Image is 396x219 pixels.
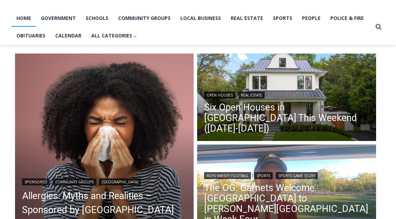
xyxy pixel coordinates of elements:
[113,9,175,27] a: Community Groups
[276,172,318,179] a: Sports Game Story
[183,70,324,85] span: Intern @ [DOMAIN_NAME]
[12,9,372,45] nav: Primary Navigation
[36,9,81,27] a: Government
[204,172,251,179] a: Boys Varsity Football
[297,9,325,27] a: People
[325,9,369,27] a: Police & Fire
[226,9,268,27] a: Real Estate
[0,70,105,87] a: [PERSON_NAME] Read Sanctuary Fall Fest: [DATE]
[78,59,80,66] div: /
[175,9,226,27] a: Local Business
[268,9,297,27] a: Sports
[168,68,339,87] a: Intern @ [DOMAIN_NAME]
[99,178,141,185] a: [GEOGRAPHIC_DATA]
[22,189,187,217] a: Allergies: Myths and Realities – Sponsored by [GEOGRAPHIC_DATA]
[204,92,235,99] a: Open Houses
[204,90,369,99] div: |
[6,70,93,86] h4: [PERSON_NAME] Read Sanctuary Fall Fest: [DATE]
[254,172,273,179] a: Sports
[372,21,385,33] button: View Search Form
[50,27,86,44] a: Calendar
[73,59,77,66] div: 1
[86,27,142,44] button: Child menu of All Categories
[82,59,85,66] div: 6
[53,178,96,185] a: Community Groups
[73,21,101,57] div: Co-sponsored by Westchester County Parks
[197,54,376,143] img: 3 Overdale Road, Rye
[12,27,50,44] a: Obituaries
[197,54,376,143] a: Read More Six Open Houses in Rye This Weekend (October 4-5)
[177,0,330,68] div: "[PERSON_NAME] and I covered the [DATE] Parade, which was a really eye opening experience as I ha...
[204,102,369,134] a: Six Open Houses in [GEOGRAPHIC_DATA] This Weekend ([DATE]-[DATE])
[22,177,187,185] div: | |
[204,171,369,179] div: | |
[238,92,265,99] a: Real Estate
[12,9,36,27] a: Home
[22,178,50,185] a: Sponsored
[0,0,70,70] img: s_800_29ca6ca9-f6cc-433c-a631-14f6620ca39b.jpeg
[81,9,113,27] a: Schools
